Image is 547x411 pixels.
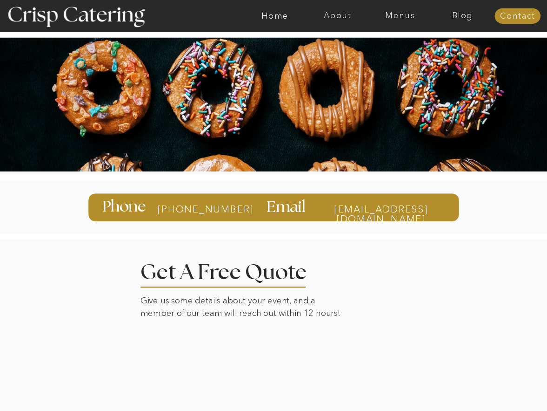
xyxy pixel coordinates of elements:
h3: Email [267,200,308,214]
a: Contact [494,12,540,21]
a: Blog [431,12,494,21]
a: [EMAIL_ADDRESS][DOMAIN_NAME] [316,204,446,213]
h2: Get A Free Quote [140,262,334,279]
a: Menus [369,12,431,21]
a: About [307,12,369,21]
a: [PHONE_NUMBER] [157,204,230,214]
p: Give us some details about your event, and a member of our team will reach out within 12 hours! [140,295,347,322]
a: Home [244,12,306,21]
h3: Phone [102,199,148,215]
